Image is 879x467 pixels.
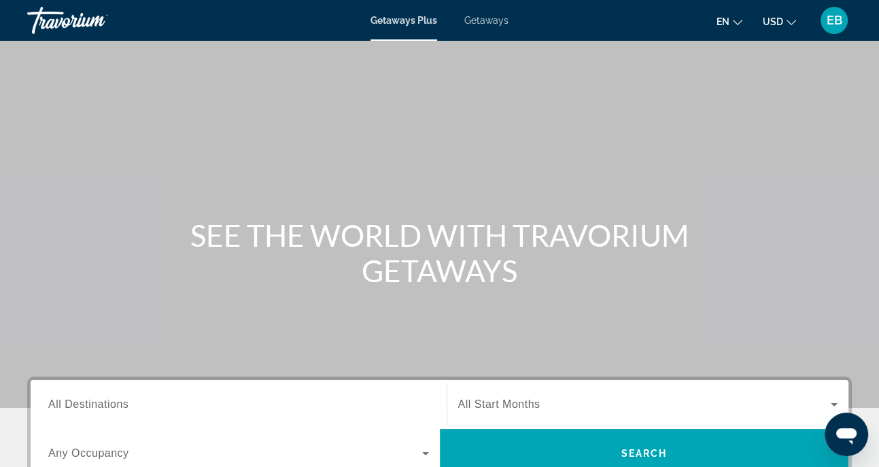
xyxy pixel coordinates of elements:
[27,3,163,38] a: Travorium
[763,12,796,31] button: Change currency
[717,12,742,31] button: Change language
[825,413,868,456] iframe: Button to launch messaging window
[816,6,852,35] button: User Menu
[48,398,128,410] span: All Destinations
[464,15,509,26] a: Getaways
[48,397,429,413] input: Select destination
[370,15,437,26] a: Getaways Plus
[763,16,783,27] span: USD
[621,448,667,459] span: Search
[185,218,695,288] h1: SEE THE WORLD WITH TRAVORIUM GETAWAYS
[48,447,129,459] span: Any Occupancy
[717,16,729,27] span: en
[458,398,540,410] span: All Start Months
[827,14,842,27] span: EB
